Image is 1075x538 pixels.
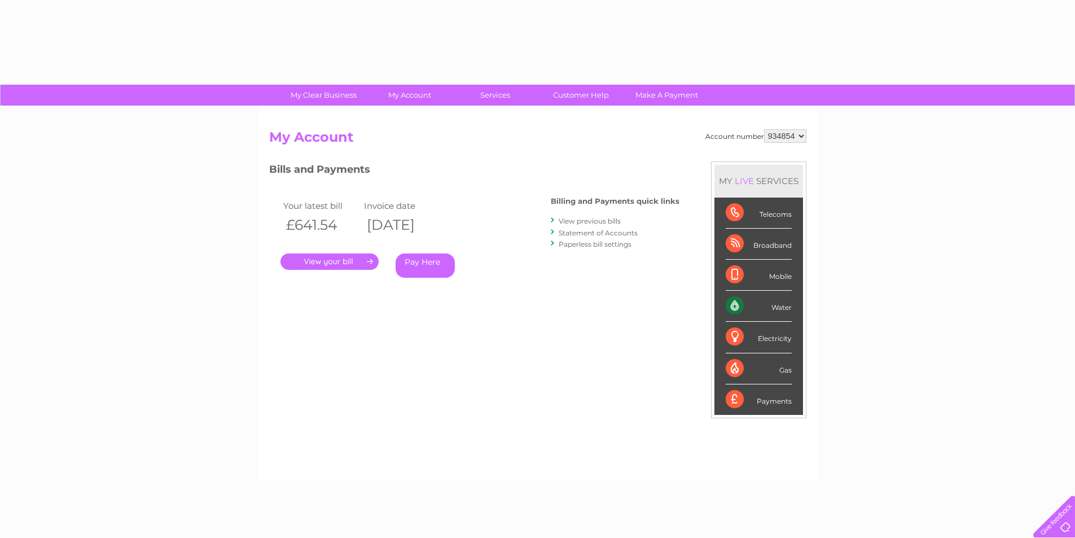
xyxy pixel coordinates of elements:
[726,291,792,322] div: Water
[732,176,756,186] div: LIVE
[714,165,803,197] div: MY SERVICES
[396,253,455,278] a: Pay Here
[269,161,679,181] h3: Bills and Payments
[726,260,792,291] div: Mobile
[726,198,792,229] div: Telecoms
[726,384,792,415] div: Payments
[280,198,362,213] td: Your latest bill
[726,229,792,260] div: Broadband
[620,85,713,106] a: Make A Payment
[726,322,792,353] div: Electricity
[280,213,362,237] th: £641.54
[280,253,379,270] a: .
[726,353,792,384] div: Gas
[559,229,638,237] a: Statement of Accounts
[449,85,542,106] a: Services
[559,217,621,225] a: View previous bills
[361,213,442,237] th: [DATE]
[534,85,628,106] a: Customer Help
[551,197,679,205] h4: Billing and Payments quick links
[361,198,442,213] td: Invoice date
[705,129,806,143] div: Account number
[363,85,456,106] a: My Account
[269,129,806,151] h2: My Account
[559,240,631,248] a: Paperless bill settings
[277,85,370,106] a: My Clear Business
